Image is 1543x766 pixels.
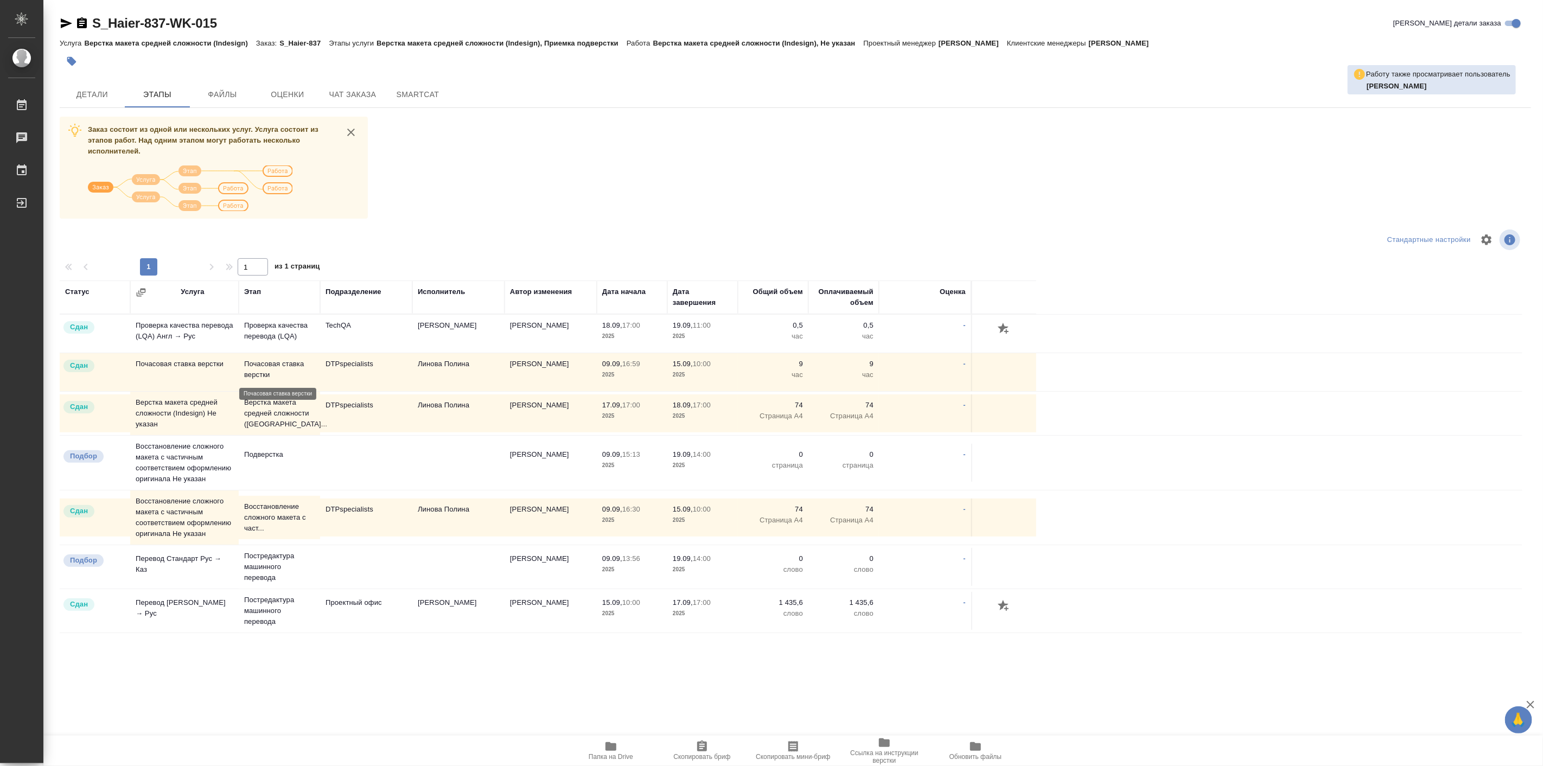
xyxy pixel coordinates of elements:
[673,460,732,471] p: 2025
[622,360,640,368] p: 16:59
[814,286,873,308] div: Оплачиваемый объем
[693,505,711,513] p: 10:00
[964,360,966,368] a: -
[839,736,930,766] button: Ссылка на инструкции верстки
[743,369,803,380] p: час
[622,450,640,458] p: 15:13
[693,554,711,563] p: 14:00
[748,736,839,766] button: Скопировать мини-бриф
[693,450,711,458] p: 14:00
[262,88,314,101] span: Оценки
[653,39,864,47] p: Верстка макета средней сложности (Indesign), Не указан
[753,286,803,297] div: Общий объем
[814,515,873,526] p: Страница А4
[392,88,444,101] span: SmartCat
[279,39,329,47] p: S_Haier-837
[60,49,84,73] button: Добавить тэг
[673,331,732,342] p: 2025
[602,401,622,409] p: 17.09,
[70,599,88,610] p: Сдан
[320,499,412,537] td: DTPspecialists
[673,411,732,422] p: 2025
[845,749,923,764] span: Ссылка на инструкции верстки
[181,286,204,297] div: Услуга
[505,548,597,586] td: [PERSON_NAME]
[196,88,248,101] span: Файлы
[275,260,320,276] span: из 1 страниц
[814,553,873,564] p: 0
[743,564,803,575] p: слово
[75,17,88,30] button: Скопировать ссылку
[814,400,873,411] p: 74
[70,506,88,516] p: Сдан
[673,286,732,308] div: Дата завершения
[244,359,315,380] p: Почасовая ставка верстки
[995,320,1013,339] button: Добавить оценку
[743,320,803,331] p: 0,5
[412,353,505,391] td: Линова Полина
[964,401,966,409] a: -
[326,286,381,297] div: Подразделение
[814,320,873,331] p: 0,5
[505,444,597,482] td: [PERSON_NAME]
[130,392,239,435] td: Верстка макета средней сложности (Indesign) Не указан
[602,505,622,513] p: 09.09,
[939,39,1007,47] p: [PERSON_NAME]
[418,286,466,297] div: Исполнитель
[1366,69,1510,80] p: Работу также просматривает пользователь
[60,17,73,30] button: Скопировать ссылку для ЯМессенджера
[1509,708,1528,731] span: 🙏
[673,401,693,409] p: 18.09,
[622,401,640,409] p: 17:00
[743,411,803,422] p: Страница А4
[1367,81,1510,92] p: Арсеньева Вера
[964,450,966,458] a: -
[70,401,88,412] p: Сдан
[995,597,1013,616] button: Добавить оценку
[814,597,873,608] p: 1 435,6
[66,88,118,101] span: Детали
[743,515,803,526] p: Страница А4
[693,401,711,409] p: 17:00
[412,592,505,630] td: [PERSON_NAME]
[70,555,97,566] p: Подбор
[130,592,239,630] td: Перевод [PERSON_NAME] → Рус
[673,369,732,380] p: 2025
[412,394,505,432] td: Линова Полина
[92,16,217,30] a: S_Haier-837-WK-015
[622,321,640,329] p: 17:00
[814,359,873,369] p: 9
[743,449,803,460] p: 0
[1089,39,1157,47] p: [PERSON_NAME]
[320,394,412,432] td: DTPspecialists
[244,397,315,430] p: Верстка макета средней сложности ([GEOGRAPHIC_DATA]...
[60,39,84,47] p: Услуга
[673,321,693,329] p: 19.09,
[673,554,693,563] p: 19.09,
[130,315,239,353] td: Проверка качества перевода (LQA) Англ → Рус
[602,554,622,563] p: 09.09,
[743,553,803,564] p: 0
[131,88,183,101] span: Этапы
[743,460,803,471] p: страница
[84,39,256,47] p: Верстка макета средней сложности (Indesign)
[602,360,622,368] p: 09.09,
[964,505,966,513] a: -
[505,499,597,537] td: [PERSON_NAME]
[320,353,412,391] td: DTPspecialists
[602,598,622,607] p: 15.09,
[329,39,377,47] p: Этапы услуги
[70,451,97,462] p: Подбор
[693,321,711,329] p: 11:00
[327,88,379,101] span: Чат заказа
[244,320,315,342] p: Проверка качества перевода (LQA)
[743,400,803,411] p: 74
[627,39,653,47] p: Работа
[693,360,711,368] p: 10:00
[602,369,662,380] p: 2025
[377,39,627,47] p: Верстка макета средней сложности (Indesign), Приемка подверстки
[964,321,966,329] a: -
[814,504,873,515] p: 74
[244,449,315,460] p: Подверстка
[743,597,803,608] p: 1 435,6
